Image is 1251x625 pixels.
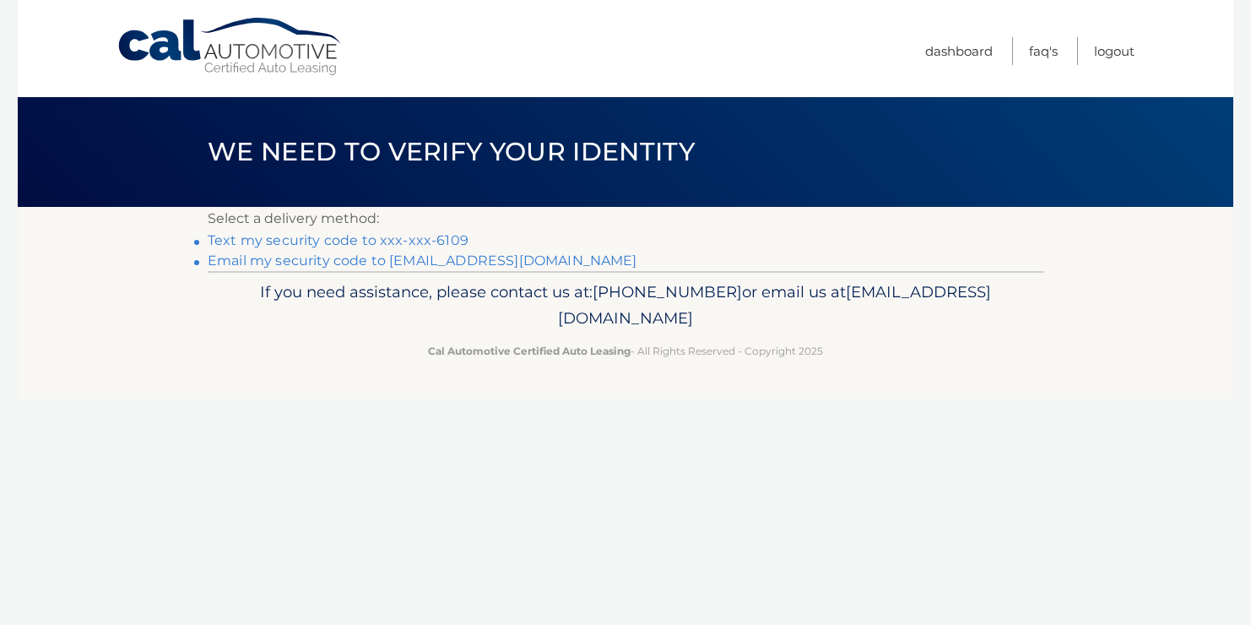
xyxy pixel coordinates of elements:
[219,342,1032,360] p: - All Rights Reserved - Copyright 2025
[219,279,1032,333] p: If you need assistance, please contact us at: or email us at
[116,17,344,77] a: Cal Automotive
[208,253,637,269] a: Email my security code to [EMAIL_ADDRESS][DOMAIN_NAME]
[925,37,993,65] a: Dashboard
[1029,37,1058,65] a: FAQ's
[1094,37,1135,65] a: Logout
[593,282,742,302] span: [PHONE_NUMBER]
[208,136,695,167] span: We need to verify your identity
[428,345,631,357] strong: Cal Automotive Certified Auto Leasing
[208,207,1043,231] p: Select a delivery method:
[208,232,468,248] a: Text my security code to xxx-xxx-6109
